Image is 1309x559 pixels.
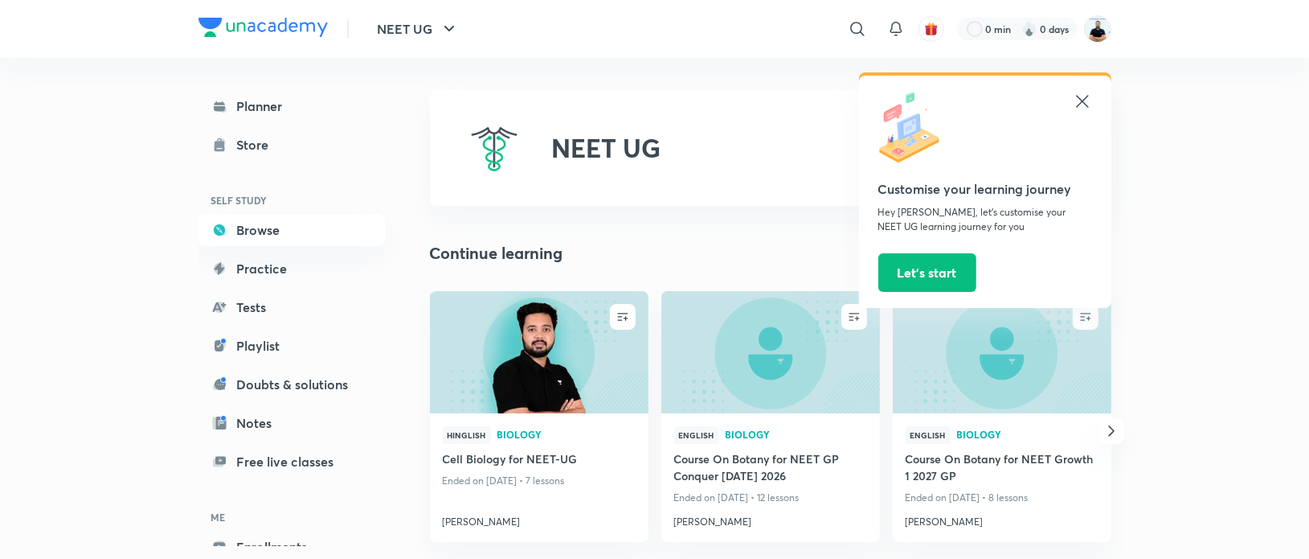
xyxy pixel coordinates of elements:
h6: SELF STUDY [198,187,385,214]
a: [PERSON_NAME] [443,508,636,529]
a: [PERSON_NAME] [674,508,867,529]
img: NEET UG [468,122,520,174]
span: Biology [726,430,867,439]
a: new-thumbnail [893,291,1111,413]
button: NEET UG [368,13,468,45]
img: new-thumbnail [659,290,882,414]
img: icon [878,92,951,164]
h2: Continue learning [430,241,563,265]
a: Course On Botany for NEET GP Conquer [DATE] 2026 [674,450,867,487]
a: Free live classes [198,446,385,478]
div: Store [237,135,279,154]
span: English [674,426,719,444]
p: Ended on [DATE] • 8 lessons [906,487,1098,508]
a: Biology [497,430,636,441]
img: new-thumbnail [890,290,1113,414]
a: Practice [198,253,385,285]
h2: NEET UG [552,133,661,163]
a: new-thumbnail [430,291,648,413]
a: Company Logo [198,18,328,41]
img: new-thumbnail [427,290,650,414]
span: Biology [497,430,636,439]
h5: Customise your learning journey [878,179,1092,199]
h6: ME [198,504,385,531]
button: Let’s start [878,253,976,292]
a: Store [198,129,385,161]
a: Biology [726,430,867,441]
p: Ended on [DATE] • 12 lessons [674,487,867,508]
img: streak [1021,21,1037,37]
a: Planner [198,90,385,122]
img: Company Logo [198,18,328,37]
a: Playlist [198,330,385,362]
img: avatar [924,22,939,36]
p: Hey [PERSON_NAME], let’s customise your NEET UG learning journey for you [878,205,1092,234]
img: Subhash Chandra Yadav [1084,15,1111,43]
button: avatar [918,16,944,42]
span: English [906,426,951,444]
a: Biology [957,430,1098,441]
a: Tests [198,291,385,323]
p: Ended on [DATE] • 7 lessons [443,471,636,491]
a: Course On Botany for NEET Growth 1 2027 GP [906,450,1098,487]
span: Biology [957,430,1098,439]
a: [PERSON_NAME] [906,508,1098,529]
span: Hinglish [443,426,491,444]
a: Notes [198,407,385,439]
a: Browse [198,214,385,246]
a: new-thumbnail [661,291,880,413]
a: Cell Biology for NEET-UG [443,450,636,471]
a: Doubts & solutions [198,368,385,401]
